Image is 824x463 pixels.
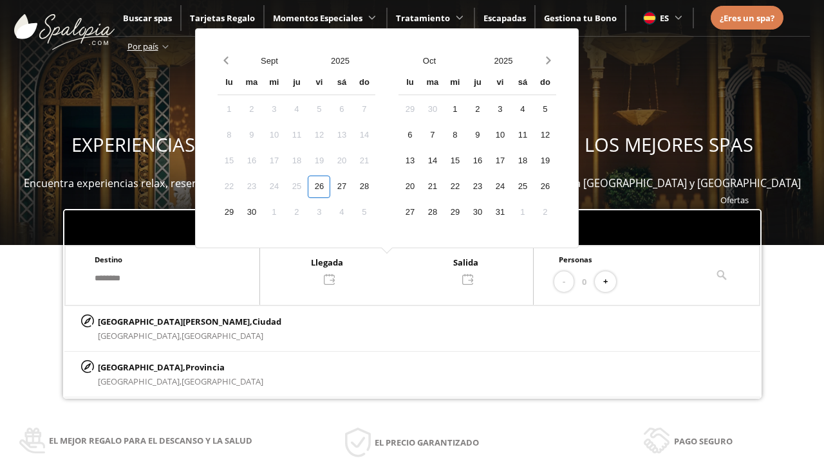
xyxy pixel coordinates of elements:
[234,50,304,72] button: Open months overlay
[421,150,444,172] div: 14
[489,98,511,121] div: 3
[720,194,749,206] a: Ofertas
[398,72,421,95] div: lu
[252,316,281,327] span: Ciudad
[398,150,421,172] div: 13
[534,124,556,147] div: 12
[127,41,158,52] span: Por país
[489,124,511,147] div: 10
[511,176,534,198] div: 25
[123,12,172,24] a: Buscar spas
[540,50,556,72] button: Next month
[444,98,466,121] div: 1
[330,150,353,172] div: 20
[240,201,263,224] div: 30
[582,275,586,289] span: 0
[182,376,263,387] span: [GEOGRAPHIC_DATA]
[353,201,375,224] div: 5
[534,176,556,198] div: 26
[421,201,444,224] div: 28
[444,201,466,224] div: 29
[544,12,617,24] span: Gestiona tu Bono
[398,124,421,147] div: 6
[308,176,330,198] div: 26
[240,176,263,198] div: 23
[182,330,263,341] span: [GEOGRAPHIC_DATA]
[218,201,240,224] div: 29
[466,176,489,198] div: 23
[353,176,375,198] div: 28
[218,50,234,72] button: Previous month
[14,1,115,50] img: ImgLogoSpalopia.BvClDcEz.svg
[489,150,511,172] div: 17
[240,150,263,172] div: 16
[466,50,540,72] button: Open years overlay
[308,150,330,172] div: 19
[483,12,526,24] a: Escapadas
[353,124,375,147] div: 14
[330,72,353,95] div: sá
[71,132,753,158] span: EXPERIENCIAS WELLNESS PARA REGALAR Y DISFRUTAR EN LOS MEJORES SPAS
[24,176,801,190] span: Encuentra experiencias relax, reserva bonos spas y escapadas wellness para disfrutar en más de 40...
[534,201,556,224] div: 2
[398,72,556,224] div: Calendar wrapper
[263,176,285,198] div: 24
[285,72,308,95] div: ju
[218,176,240,198] div: 22
[98,330,182,341] span: [GEOGRAPHIC_DATA],
[185,361,225,373] span: Provincia
[444,124,466,147] div: 8
[308,72,330,95] div: vi
[330,201,353,224] div: 4
[330,124,353,147] div: 13
[285,176,308,198] div: 25
[595,271,616,293] button: +
[353,98,375,121] div: 7
[190,12,255,24] a: Tarjetas Regalo
[720,11,774,25] a: ¿Eres un spa?
[353,150,375,172] div: 21
[489,201,511,224] div: 31
[421,72,444,95] div: ma
[285,124,308,147] div: 11
[392,50,466,72] button: Open months overlay
[98,314,281,329] p: [GEOGRAPHIC_DATA][PERSON_NAME],
[98,360,263,374] p: [GEOGRAPHIC_DATA],
[398,176,421,198] div: 20
[285,201,308,224] div: 2
[218,150,240,172] div: 15
[218,98,240,121] div: 1
[353,72,375,95] div: do
[466,72,489,95] div: ju
[375,435,479,449] span: El precio garantizado
[674,434,733,448] span: Pago seguro
[398,98,421,121] div: 29
[308,98,330,121] div: 5
[240,98,263,121] div: 2
[511,201,534,224] div: 1
[511,150,534,172] div: 18
[285,98,308,121] div: 4
[263,201,285,224] div: 1
[554,271,574,293] button: -
[308,124,330,147] div: 12
[511,98,534,121] div: 4
[534,72,556,95] div: do
[398,98,556,224] div: Calendar days
[218,72,375,224] div: Calendar wrapper
[489,72,511,95] div: vi
[95,255,122,264] span: Destino
[218,124,240,147] div: 8
[466,98,489,121] div: 2
[285,150,308,172] div: 18
[263,150,285,172] div: 17
[263,124,285,147] div: 10
[263,98,285,121] div: 3
[720,12,774,24] span: ¿Eres un spa?
[421,124,444,147] div: 7
[466,124,489,147] div: 9
[559,255,592,264] span: Personas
